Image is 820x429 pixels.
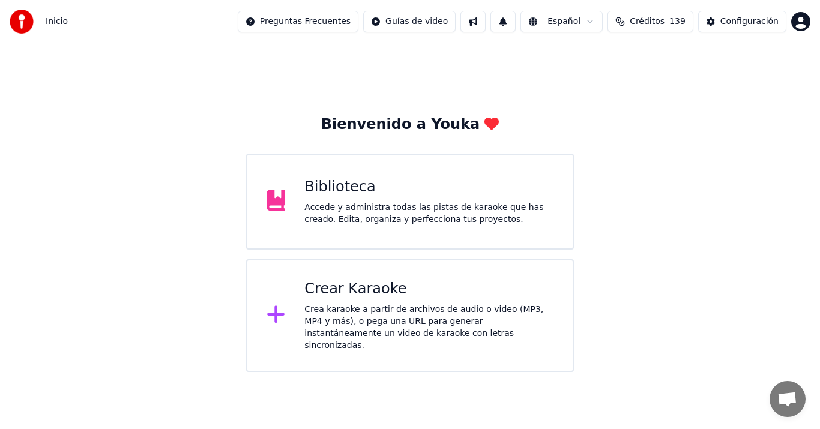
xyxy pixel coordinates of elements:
[304,280,553,299] div: Crear Karaoke
[363,11,456,32] button: Guías de video
[304,202,553,226] div: Accede y administra todas las pistas de karaoke que has creado. Edita, organiza y perfecciona tus...
[46,16,68,28] span: Inicio
[770,381,806,417] a: Chat abierto
[607,11,693,32] button: Créditos139
[10,10,34,34] img: youka
[669,16,686,28] span: 139
[238,11,358,32] button: Preguntas Frecuentes
[46,16,68,28] nav: breadcrumb
[304,304,553,352] div: Crea karaoke a partir de archivos de audio o video (MP3, MP4 y más), o pega una URL para generar ...
[720,16,779,28] div: Configuración
[304,178,553,197] div: Biblioteca
[630,16,665,28] span: Créditos
[321,115,499,134] div: Bienvenido a Youka
[698,11,786,32] button: Configuración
